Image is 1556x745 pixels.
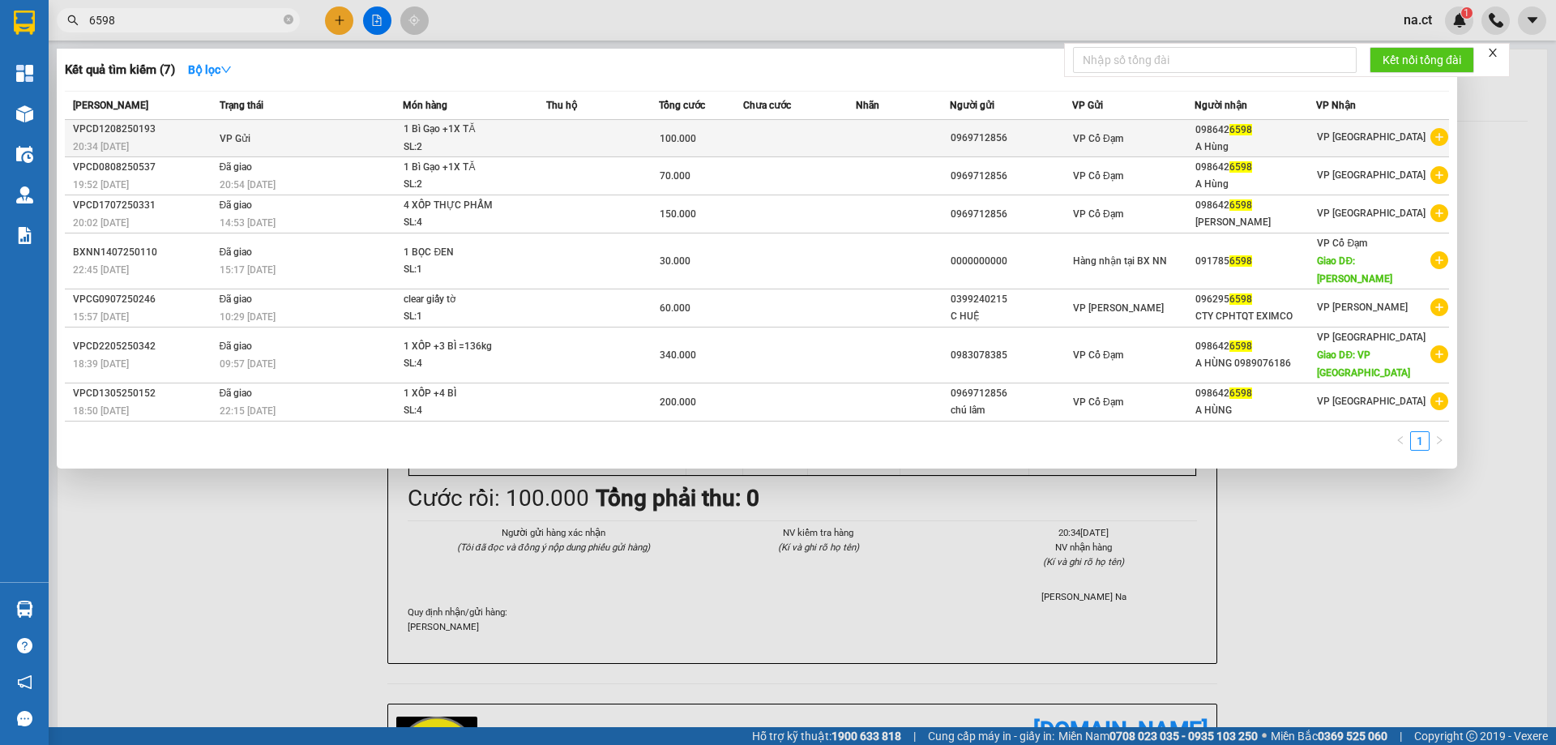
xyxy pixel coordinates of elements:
div: 098642 [1195,122,1316,139]
div: 096295 [1195,291,1316,308]
div: 0000000000 [951,253,1071,270]
span: 70.000 [660,170,690,182]
div: 098642 [1195,159,1316,176]
div: VPCD2205250342 [73,338,215,355]
span: VP Cổ Đạm [1073,133,1123,144]
div: 0969712856 [951,206,1071,223]
span: Kết nối tổng đài [1383,51,1461,69]
span: down [220,64,232,75]
img: logo-vxr [14,11,35,35]
span: 18:39 [DATE] [73,358,129,370]
span: VP [PERSON_NAME] [1317,302,1408,313]
div: chú lâm [951,402,1071,419]
div: A Hùng [1195,176,1316,193]
span: Đã giao [220,387,253,399]
span: VP [GEOGRAPHIC_DATA] [1317,396,1426,407]
span: search [67,15,79,26]
div: SL: 4 [404,402,525,420]
span: 340.000 [660,349,696,361]
span: plus-circle [1430,204,1448,222]
span: 10:29 [DATE] [220,311,276,323]
div: 1 XỐP +3 BÌ =136kg [404,338,525,356]
span: 60.000 [660,302,690,314]
div: A HÙNG [1195,402,1316,419]
span: Đã giao [220,246,253,258]
span: question-circle [17,638,32,653]
div: 0983078385 [951,347,1071,364]
div: 098642 [1195,385,1316,402]
span: plus-circle [1430,298,1448,316]
span: 15:57 [DATE] [73,311,129,323]
span: VP Gửi [220,133,250,144]
span: notification [17,674,32,690]
div: clear giấy tờ [404,291,525,309]
div: SL: 1 [404,308,525,326]
span: 6598 [1229,255,1252,267]
img: solution-icon [16,227,33,244]
div: SL: 2 [404,176,525,194]
span: Người gửi [950,100,994,111]
span: 20:34 [DATE] [73,141,129,152]
h3: Kết quả tìm kiếm ( 7 ) [65,62,175,79]
button: right [1430,431,1449,451]
li: 1 [1410,431,1430,451]
li: Next Page [1430,431,1449,451]
img: warehouse-icon [16,186,33,203]
div: BXNN1407250110 [73,244,215,261]
div: SL: 4 [404,214,525,232]
div: SL: 1 [404,261,525,279]
strong: Bộ lọc [188,63,232,76]
span: 15:17 [DATE] [220,264,276,276]
span: Trạng thái [220,100,263,111]
span: Đã giao [220,293,253,305]
span: 6598 [1229,293,1252,305]
img: warehouse-icon [16,601,33,618]
span: VP Nhận [1316,100,1356,111]
span: 6598 [1229,387,1252,399]
div: [PERSON_NAME] [1195,214,1316,231]
div: VPCD1707250331 [73,197,215,214]
div: 1 Bì Gạo +1X TĂ [404,121,525,139]
span: 6598 [1229,340,1252,352]
span: 09:57 [DATE] [220,358,276,370]
span: close-circle [284,15,293,24]
span: VP [PERSON_NAME] [1073,302,1164,314]
div: SL: 4 [404,355,525,373]
span: VP Cổ Đạm [1073,208,1123,220]
span: VP Cổ Đạm [1073,349,1123,361]
span: Chưa cước [743,100,791,111]
div: 0969712856 [951,385,1071,402]
span: Đã giao [220,161,253,173]
div: 1 BỌC ĐEN [404,244,525,262]
div: VPCD1305250152 [73,385,215,402]
div: 098642 [1195,338,1316,355]
button: Kết nối tổng đài [1370,47,1474,73]
span: plus-circle [1430,251,1448,269]
span: Hàng nhận tại BX NN [1073,255,1167,267]
img: dashboard-icon [16,65,33,82]
span: 20:02 [DATE] [73,217,129,229]
span: 6598 [1229,124,1252,135]
span: VP Cổ Đạm [1073,396,1123,408]
div: 0969712856 [951,168,1071,185]
input: Tìm tên, số ĐT hoặc mã đơn [89,11,280,29]
span: 14:53 [DATE] [220,217,276,229]
div: 0969712856 [951,130,1071,147]
span: [PERSON_NAME] [73,100,148,111]
span: 100.000 [660,133,696,144]
div: 0399240215 [951,291,1071,308]
div: C HUỆ [951,308,1071,325]
span: right [1434,435,1444,445]
span: Giao DĐ: [PERSON_NAME] [1317,255,1392,285]
span: plus-circle [1430,345,1448,363]
button: left [1391,431,1410,451]
div: 091785 [1195,253,1316,270]
span: Đã giao [220,199,253,211]
span: 150.000 [660,208,696,220]
span: Giao DĐ: VP [GEOGRAPHIC_DATA] [1317,349,1410,379]
span: 20:54 [DATE] [220,179,276,191]
span: Món hàng [403,100,447,111]
span: 18:50 [DATE] [73,405,129,417]
span: Người nhận [1195,100,1247,111]
span: 22:45 [DATE] [73,264,129,276]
